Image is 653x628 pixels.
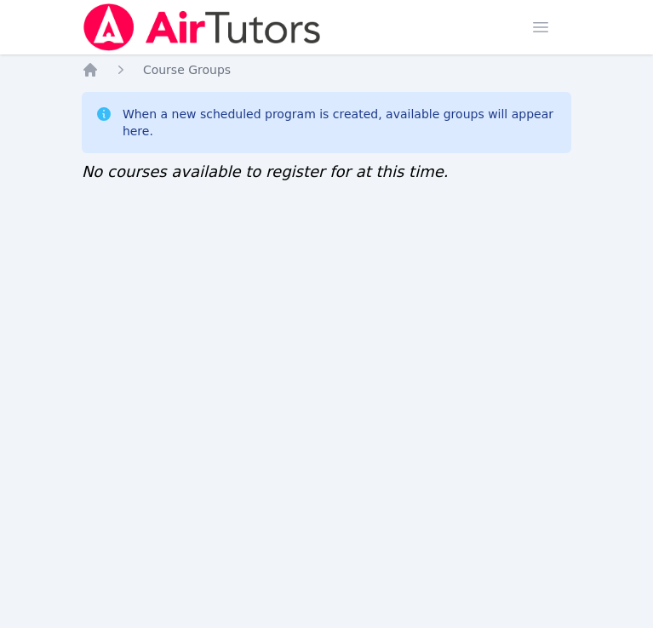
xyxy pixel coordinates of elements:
[143,61,231,78] a: Course Groups
[82,3,323,51] img: Air Tutors
[82,61,571,78] nav: Breadcrumb
[123,106,558,140] div: When a new scheduled program is created, available groups will appear here.
[143,63,231,77] span: Course Groups
[82,163,449,180] span: No courses available to register for at this time.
